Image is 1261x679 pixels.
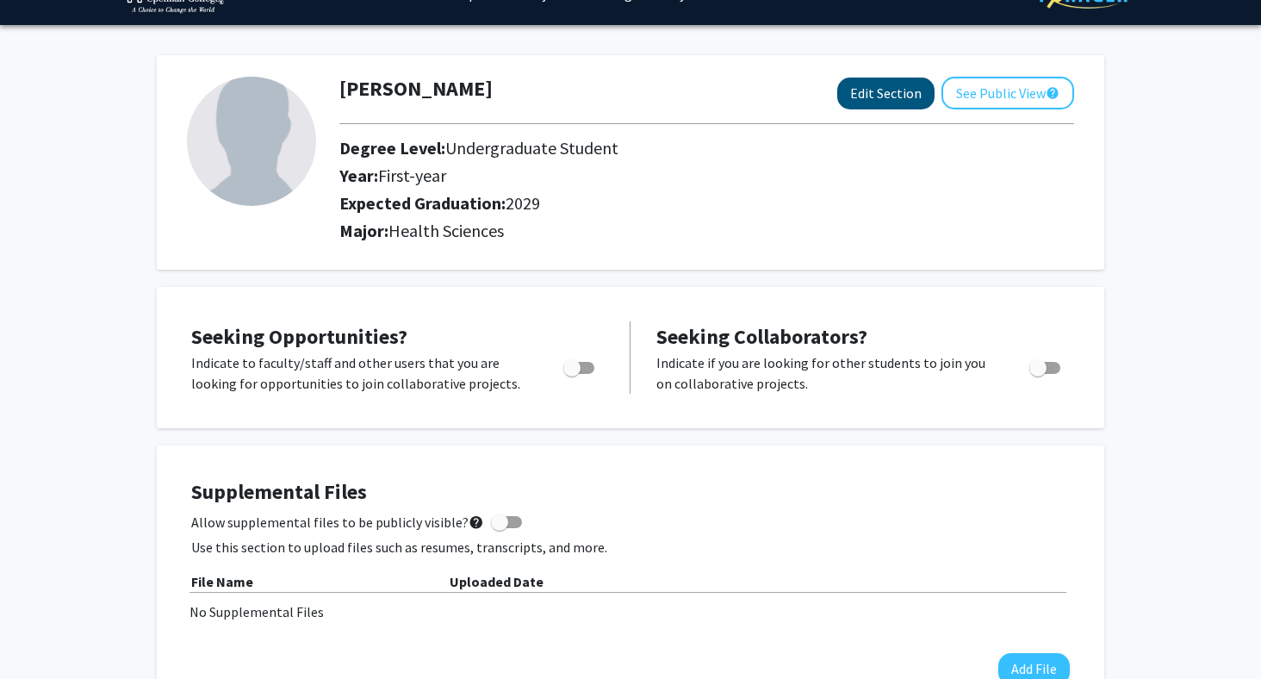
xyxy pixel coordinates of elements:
[450,573,544,590] b: Uploaded Date
[469,512,484,533] mat-icon: help
[445,137,618,159] span: Undergraduate Student
[191,352,531,394] p: Indicate to faculty/staff and other users that you are looking for opportunities to join collabor...
[339,193,978,214] h2: Expected Graduation:
[837,78,935,109] button: Edit Section
[339,77,493,102] h1: [PERSON_NAME]
[941,77,1074,109] button: See Public View
[1046,83,1059,103] mat-icon: help
[191,480,1070,505] h4: Supplemental Files
[189,601,1072,622] div: No Supplemental Files
[656,352,997,394] p: Indicate if you are looking for other students to join you on collaborative projects.
[191,573,253,590] b: File Name
[191,323,407,350] span: Seeking Opportunities?
[191,512,484,533] span: Allow supplemental files to be publicly visible?
[388,220,504,241] span: Health Sciences
[339,165,978,186] h2: Year:
[506,192,540,214] span: 2029
[656,323,867,350] span: Seeking Collaborators?
[339,221,1074,241] h2: Major:
[556,352,604,378] div: Toggle
[13,601,73,666] iframe: Chat
[187,77,316,206] img: Profile Picture
[378,165,446,186] span: First-year
[1022,352,1070,378] div: Toggle
[191,537,1070,558] p: Use this section to upload files such as resumes, transcripts, and more.
[339,138,978,159] h2: Degree Level:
